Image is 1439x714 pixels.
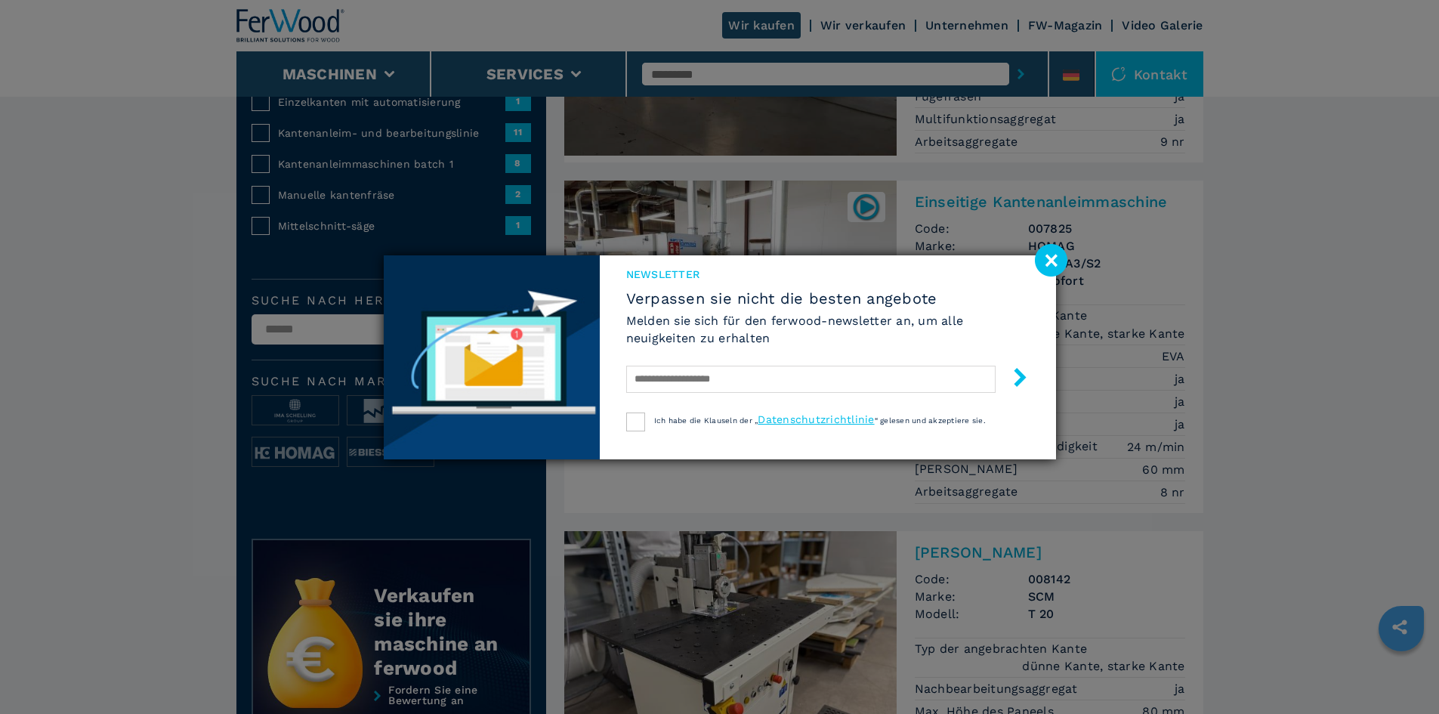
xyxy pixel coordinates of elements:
span: Newsletter [626,267,1030,282]
button: submit-button [996,362,1030,397]
span: “ gelesen und akzeptiere sie. [875,416,986,425]
img: Newsletter image [384,255,600,459]
h6: Melden sie sich für den ferwood-newsletter an, um alle neuigkeiten zu erhalten [626,312,1030,347]
a: Datenschutzrichtlinie [758,413,874,425]
span: Ich habe die Klauseln der „ [654,416,758,425]
span: Verpassen sie nicht die besten angebote [626,289,1030,308]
